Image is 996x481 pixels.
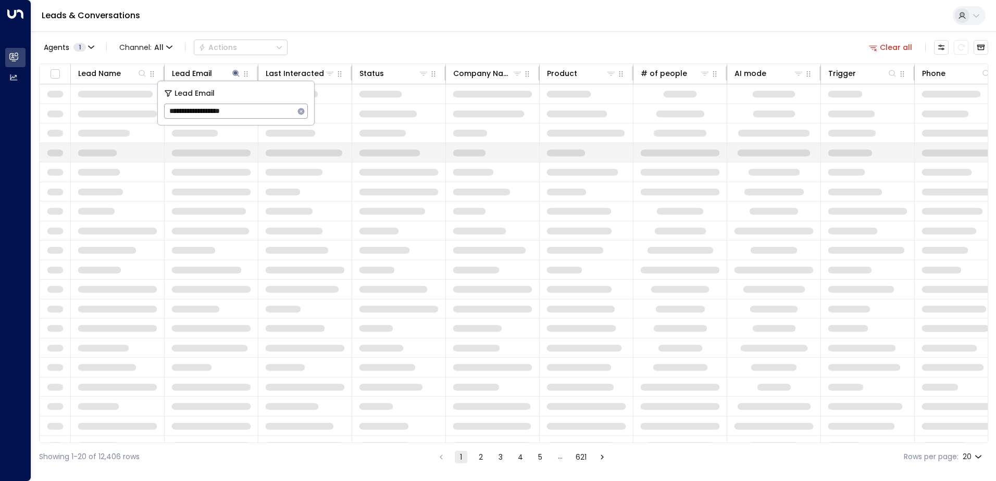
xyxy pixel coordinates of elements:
div: Phone [922,67,945,80]
button: Customize [934,40,949,55]
a: Leads & Conversations [42,9,140,21]
button: Go to page 621 [574,451,589,463]
span: Refresh [954,40,968,55]
div: Trigger [828,67,856,80]
div: Lead Name [78,67,147,80]
div: Actions [198,43,237,52]
nav: pagination navigation [434,450,609,463]
div: 20 [963,449,984,464]
div: Product [547,67,616,80]
span: 1 [73,43,86,52]
label: Rows per page: [904,451,958,462]
div: Lead Email [172,67,241,80]
div: # of people [641,67,710,80]
button: Actions [194,40,288,55]
span: Lead Email [175,87,215,99]
button: page 1 [455,451,467,463]
div: Status [359,67,429,80]
button: Clear all [865,40,917,55]
div: Last Interacted [266,67,324,80]
span: Channel: [115,40,177,55]
button: Go to page 3 [494,451,507,463]
div: … [554,451,566,463]
button: Go to page 2 [475,451,487,463]
div: Button group with a nested menu [194,40,288,55]
div: AI mode [734,67,766,80]
button: Go to page 5 [534,451,546,463]
div: Status [359,67,384,80]
div: Showing 1-20 of 12,406 rows [39,451,140,462]
button: Channel:All [115,40,177,55]
div: Company Name [453,67,522,80]
span: All [154,43,164,52]
div: Lead Email [172,67,212,80]
div: Company Name [453,67,512,80]
button: Agents1 [39,40,98,55]
div: Phone [922,67,991,80]
div: Last Interacted [266,67,335,80]
button: Go to page 4 [514,451,527,463]
button: Archived Leads [974,40,988,55]
div: Lead Name [78,67,121,80]
button: Go to next page [596,451,608,463]
div: # of people [641,67,687,80]
div: Product [547,67,577,80]
span: Agents [44,44,69,51]
div: Trigger [828,67,898,80]
div: AI mode [734,67,804,80]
